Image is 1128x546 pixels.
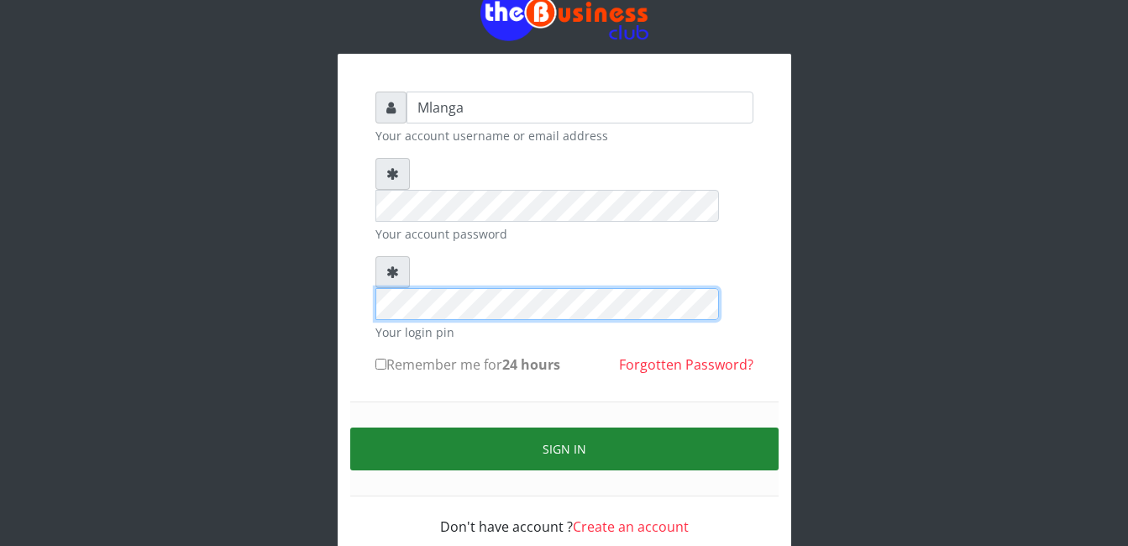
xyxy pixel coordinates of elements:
[350,428,779,470] button: Sign in
[375,323,753,341] small: Your login pin
[375,225,753,243] small: Your account password
[573,517,689,536] a: Create an account
[375,496,753,537] div: Don't have account ?
[619,355,753,374] a: Forgotten Password?
[375,354,560,375] label: Remember me for
[375,359,386,370] input: Remember me for24 hours
[502,355,560,374] b: 24 hours
[407,92,753,123] input: Username or email address
[375,127,753,144] small: Your account username or email address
